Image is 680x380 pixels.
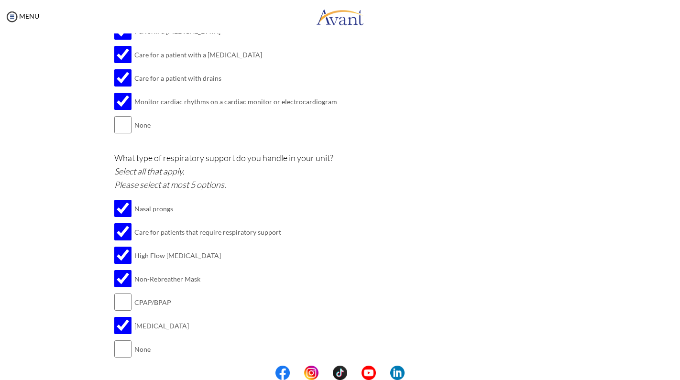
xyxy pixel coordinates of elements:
[347,366,362,380] img: blank.png
[134,314,281,337] td: [MEDICAL_DATA]
[114,166,226,190] i: Select all that apply. Please select at most 5 options.
[362,366,376,380] img: yt.png
[134,113,350,137] td: None
[134,90,350,113] td: Monitor cardiac rhythms on a cardiac monitor or electrocardiogram
[134,197,281,220] td: Nasal prongs
[318,366,333,380] img: blank.png
[333,366,347,380] img: tt.png
[134,244,281,267] td: High Flow [MEDICAL_DATA]
[134,43,350,66] td: Care for a patient with a [MEDICAL_DATA]
[134,337,281,361] td: None
[290,366,304,380] img: blank.png
[304,366,318,380] img: in.png
[390,366,405,380] img: li.png
[134,66,350,90] td: Care for a patient with drains
[134,220,281,244] td: Care for patients that require respiratory support
[134,291,281,314] td: CPAP/BPAP
[5,12,39,20] a: MENU
[275,366,290,380] img: fb.png
[114,151,566,191] p: What type of respiratory support do you handle in your unit?
[316,2,364,31] img: logo.png
[5,10,19,24] img: icon-menu.png
[376,366,390,380] img: blank.png
[134,267,281,291] td: Non-Rebreather Mask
